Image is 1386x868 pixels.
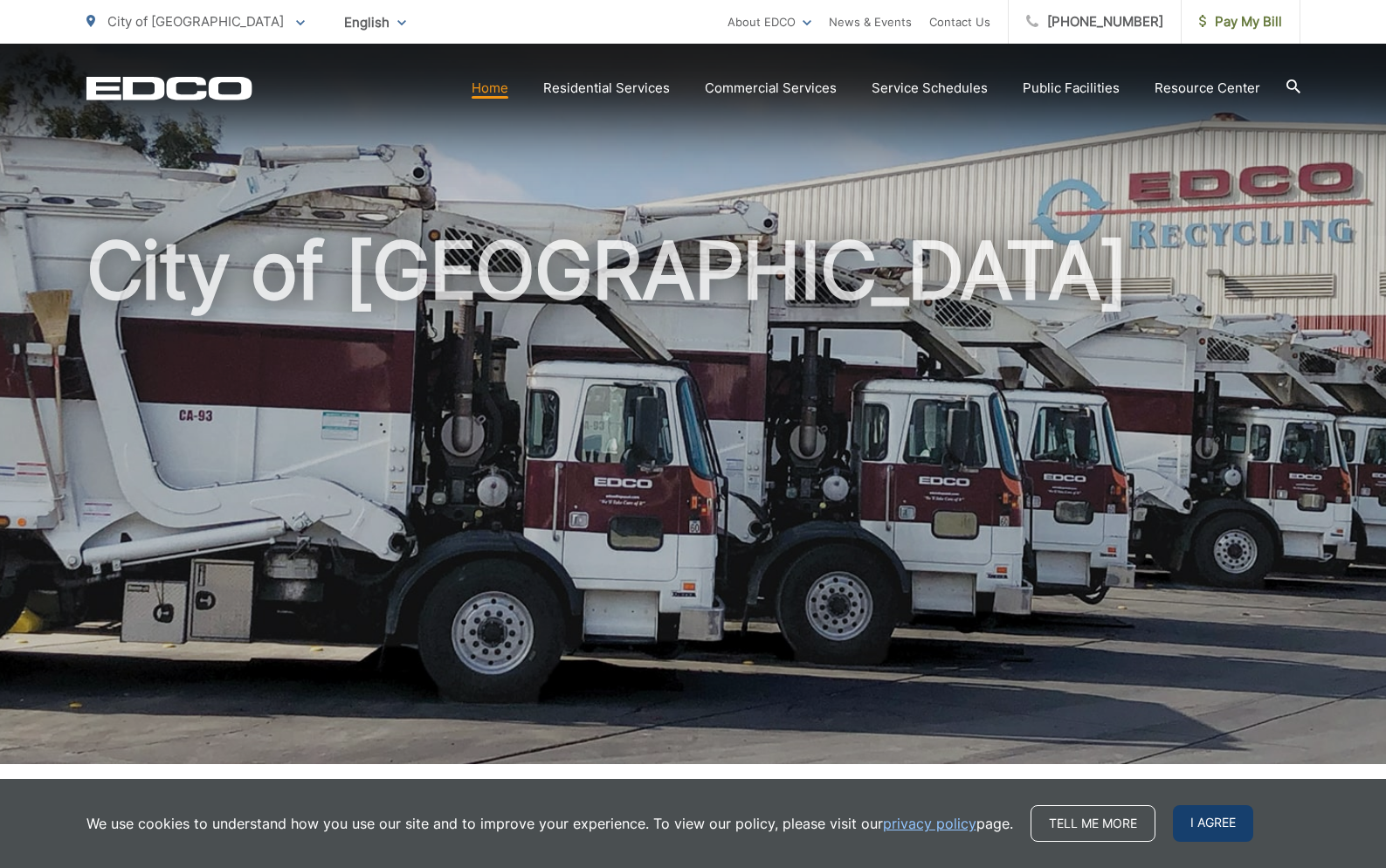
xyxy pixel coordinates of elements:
a: EDCD logo. Return to the homepage. [86,76,252,100]
a: Home [472,78,508,99]
a: Public Facilities [1023,78,1120,99]
h1: City of [GEOGRAPHIC_DATA] [86,227,1300,780]
a: News & Events [829,11,912,32]
span: I agree [1173,805,1253,842]
a: privacy policy [883,813,976,834]
a: About EDCO [727,11,811,32]
a: Residential Services [543,78,670,99]
span: English [331,7,419,38]
a: Tell me more [1031,805,1155,842]
a: Commercial Services [705,78,837,99]
a: Service Schedules [872,78,988,99]
span: City of [GEOGRAPHIC_DATA] [107,13,284,30]
a: Contact Us [929,11,990,32]
p: We use cookies to understand how you use our site and to improve your experience. To view our pol... [86,813,1013,834]
a: Resource Center [1155,78,1260,99]
span: Pay My Bill [1199,11,1282,32]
